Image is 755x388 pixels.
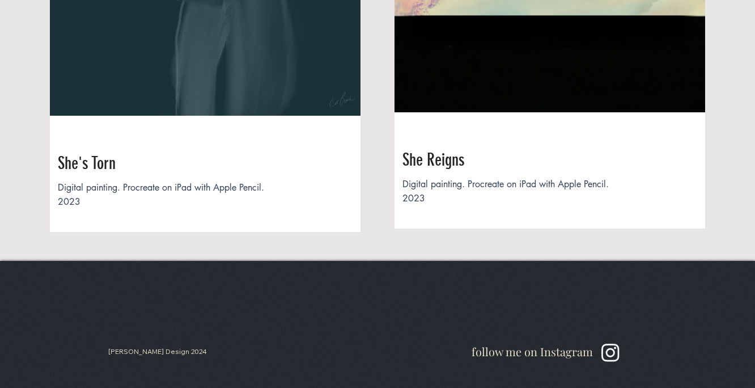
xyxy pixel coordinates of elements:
[599,340,622,364] img: Instagram
[402,178,609,190] span: Digital painting. Procreate on iPad with Apple Pencil.
[599,340,622,364] ul: Social Bar
[58,182,264,193] span: Digital painting. Procreate on iPad with Apple Pencil.
[108,347,207,356] span: [PERSON_NAME] Design 2024
[472,344,593,359] span: follow me on Instagram
[472,346,593,359] a: follow me on Instagram
[58,196,80,208] span: 2023
[402,192,425,204] span: 2023
[402,150,465,170] span: She Reigns
[58,153,116,174] span: She's Torn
